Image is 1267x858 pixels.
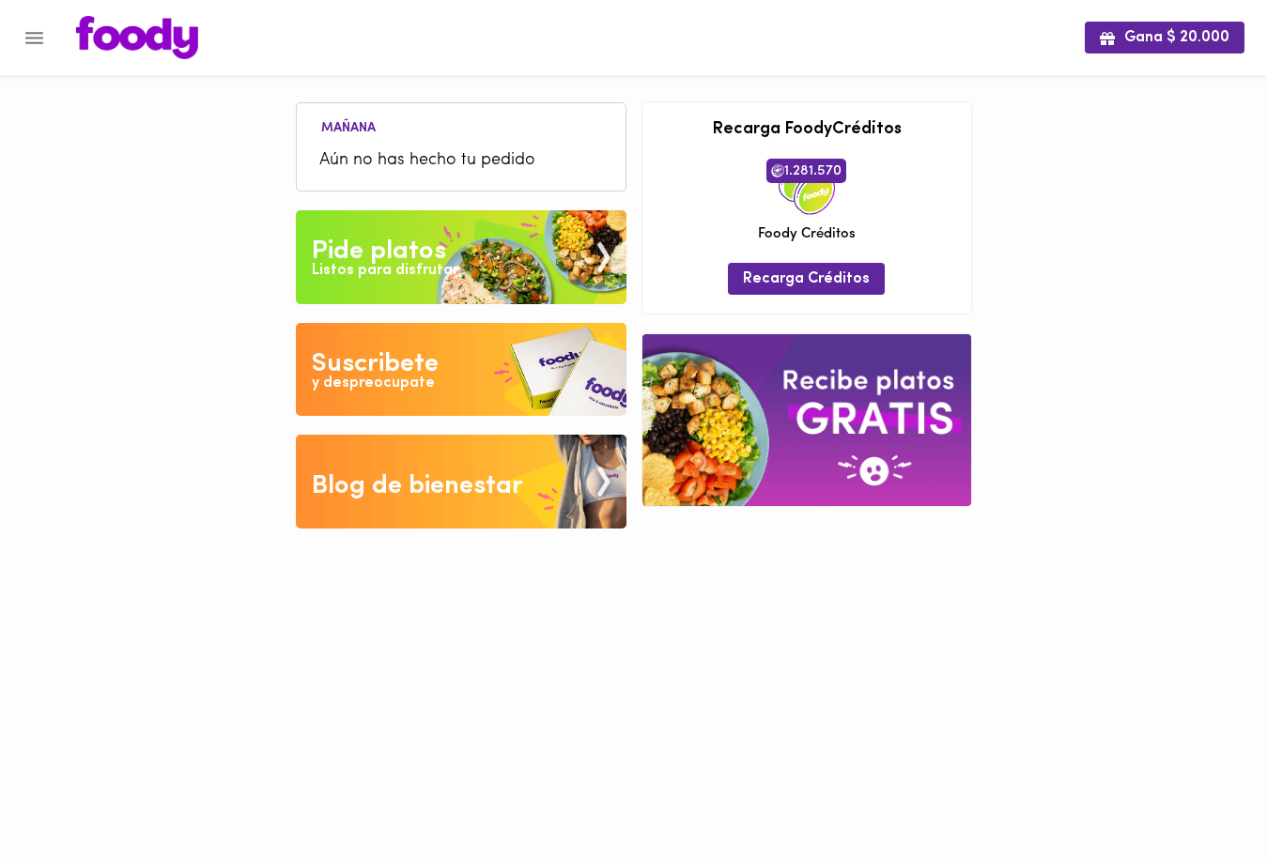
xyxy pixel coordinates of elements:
[758,224,856,244] span: Foody Créditos
[312,260,458,282] div: Listos para disfrutar
[312,467,523,505] div: Blog de bienestar
[296,323,626,417] img: Disfruta bajar de peso
[312,345,439,383] div: Suscribete
[296,210,626,304] img: Pide un Platos
[1085,22,1244,53] button: Gana $ 20.000
[642,334,971,506] img: referral-banner.png
[296,435,626,529] img: Blog de bienestar
[11,15,57,61] button: Menu
[779,159,835,215] img: credits-package.png
[312,233,446,270] div: Pide platos
[306,117,391,135] li: Mañana
[657,121,957,140] h3: Recarga FoodyCréditos
[76,16,198,59] img: logo.png
[312,373,435,394] div: y despreocupate
[319,148,603,174] span: Aún no has hecho tu pedido
[1100,29,1229,47] span: Gana $ 20.000
[1158,749,1248,839] iframe: Messagebird Livechat Widget
[743,270,870,288] span: Recarga Créditos
[766,159,846,183] span: 1.281.570
[728,263,885,294] button: Recarga Créditos
[771,164,784,177] img: foody-creditos.png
